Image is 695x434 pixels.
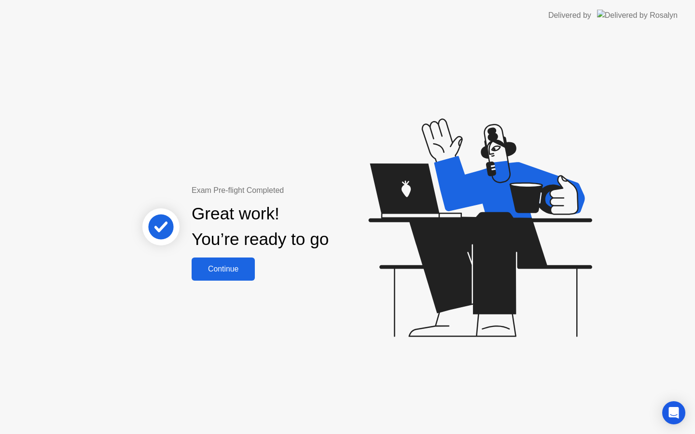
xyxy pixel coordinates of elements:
div: Exam Pre-flight Completed [192,185,391,196]
div: Great work! You’re ready to go [192,201,329,252]
button: Continue [192,258,255,281]
img: Delivered by Rosalyn [597,10,678,21]
div: Continue [195,265,252,273]
div: Open Intercom Messenger [662,401,685,424]
div: Delivered by [548,10,591,21]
